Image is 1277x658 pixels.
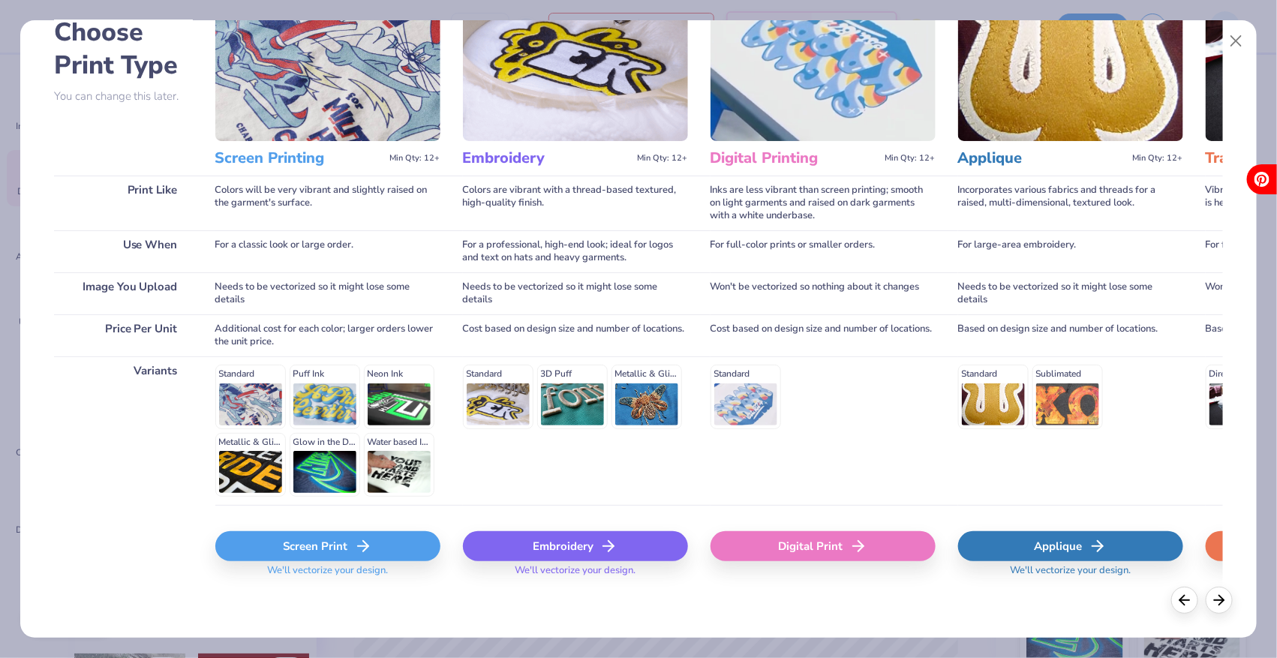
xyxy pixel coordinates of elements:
span: Min Qty: 12+ [885,153,936,164]
div: Price Per Unit [54,314,193,356]
div: Needs to be vectorized so it might lose some details [958,272,1183,314]
h3: Applique [958,149,1127,168]
div: Colors are vibrant with a thread-based textured, high-quality finish. [463,176,688,230]
div: Needs to be vectorized so it might lose some details [215,272,440,314]
div: Digital Print [711,531,936,561]
div: Cost based on design size and number of locations. [463,314,688,356]
div: Screen Print [215,531,440,561]
div: Print Like [54,176,193,230]
div: Variants [54,356,193,505]
div: Needs to be vectorized so it might lose some details [463,272,688,314]
button: Close [1222,27,1251,56]
div: Use When [54,230,193,272]
div: Embroidery [463,531,688,561]
div: Colors will be very vibrant and slightly raised on the garment's surface. [215,176,440,230]
h2: Choose Print Type [54,16,193,82]
div: Additional cost for each color; larger orders lower the unit price. [215,314,440,356]
span: Min Qty: 12+ [390,153,440,164]
div: Incorporates various fabrics and threads for a raised, multi-dimensional, textured look. [958,176,1183,230]
div: For large-area embroidery. [958,230,1183,272]
span: Min Qty: 12+ [638,153,688,164]
h3: Screen Printing [215,149,384,168]
div: For full-color prints or smaller orders. [711,230,936,272]
div: Based on design size and number of locations. [958,314,1183,356]
h3: Embroidery [463,149,632,168]
div: Applique [958,531,1183,561]
h3: Digital Printing [711,149,879,168]
div: Won't be vectorized so nothing about it changes [711,272,936,314]
span: We'll vectorize your design. [509,564,642,586]
div: For a classic look or large order. [215,230,440,272]
div: Inks are less vibrant than screen printing; smooth on light garments and raised on dark garments ... [711,176,936,230]
div: For a professional, high-end look; ideal for logos and text on hats and heavy garments. [463,230,688,272]
div: Image You Upload [54,272,193,314]
div: Cost based on design size and number of locations. [711,314,936,356]
span: We'll vectorize your design. [1004,564,1137,586]
span: We'll vectorize your design. [261,564,394,586]
p: You can change this later. [54,90,193,103]
span: Min Qty: 12+ [1133,153,1183,164]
